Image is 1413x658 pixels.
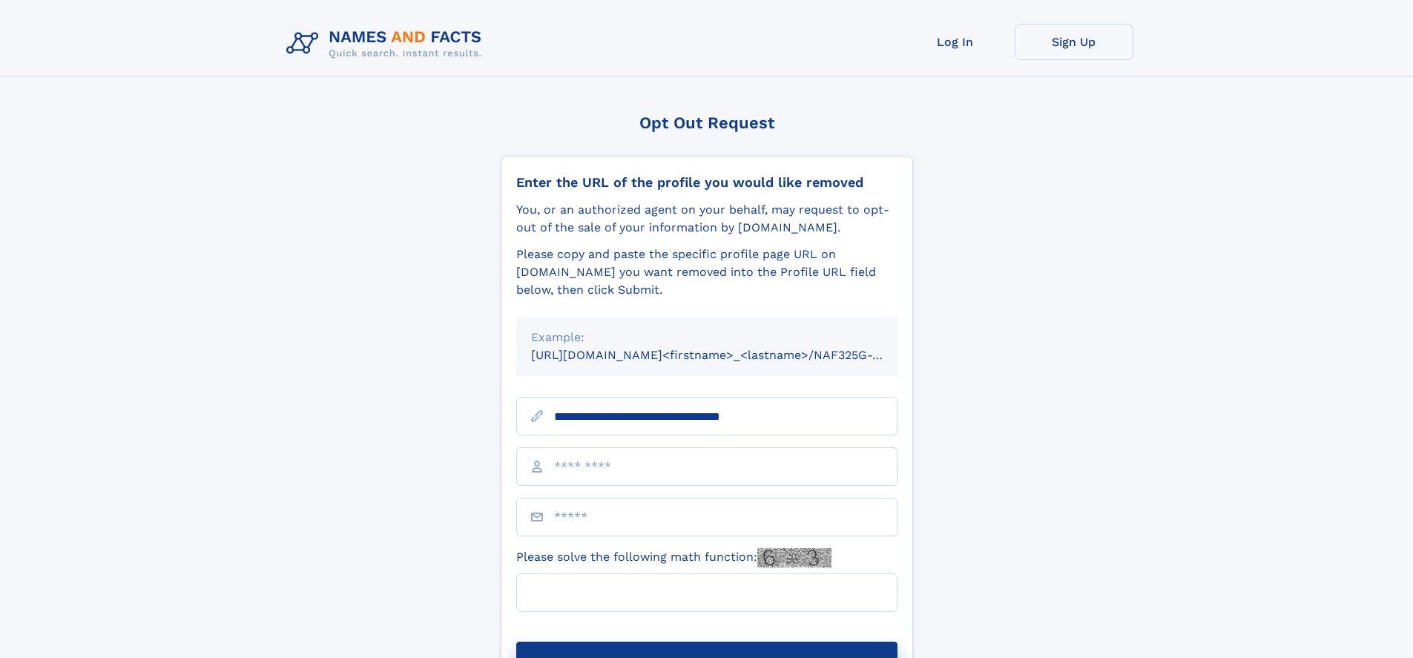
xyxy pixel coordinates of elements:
div: Enter the URL of the profile you would like removed [516,174,897,191]
a: Sign Up [1015,24,1133,60]
label: Please solve the following math function: [516,548,831,567]
div: Example: [531,329,883,346]
a: Log In [896,24,1015,60]
div: Opt Out Request [501,113,913,132]
div: Please copy and paste the specific profile page URL on [DOMAIN_NAME] you want removed into the Pr... [516,246,897,299]
img: Logo Names and Facts [280,24,494,64]
small: [URL][DOMAIN_NAME]<firstname>_<lastname>/NAF325G-xxxxxxxx [531,348,926,362]
div: You, or an authorized agent on your behalf, may request to opt-out of the sale of your informatio... [516,201,897,237]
